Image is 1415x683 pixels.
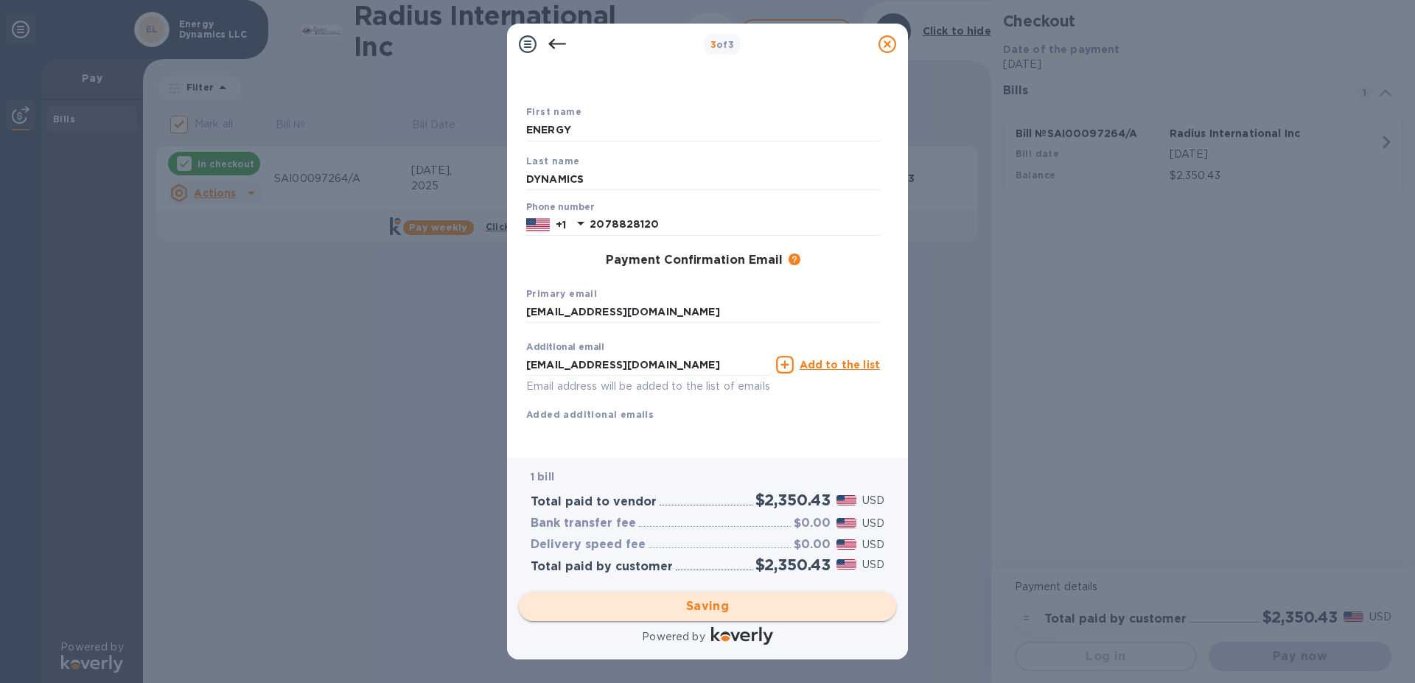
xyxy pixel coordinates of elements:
b: Added additional emails [526,409,654,420]
span: 3 [710,39,716,50]
h3: Delivery speed fee [531,538,646,552]
img: US [526,217,550,233]
img: USD [836,539,856,550]
h1: Payment Contact Information [526,7,880,69]
p: Email address will be added to the list of emails [526,378,770,395]
p: Powered by [642,629,705,645]
h3: Bank transfer fee [531,516,636,530]
h3: Total paid to vendor [531,495,657,509]
img: USD [836,518,856,528]
h3: $0.00 [794,516,831,530]
h2: $2,350.43 [755,556,831,574]
h3: Payment Confirmation Email [606,253,783,267]
p: USD [862,557,884,572]
label: Additional email [526,343,604,352]
b: Primary email [526,288,597,299]
input: Enter your last name [526,168,880,190]
h3: $0.00 [794,538,831,552]
h2: $2,350.43 [755,491,831,509]
img: USD [836,495,856,505]
h3: Total paid by customer [531,560,673,574]
input: Enter your phone number [590,214,880,236]
b: Last name [526,155,580,167]
label: Phone number [526,203,594,212]
b: 1 bill [531,471,554,483]
img: Logo [711,627,773,645]
p: +1 [556,217,566,232]
b: of 3 [710,39,735,50]
input: Enter additional email [526,354,770,376]
input: Enter your primary name [526,301,880,323]
u: Add to the list [800,359,880,371]
input: Enter your first name [526,119,880,141]
p: USD [862,493,884,508]
p: USD [862,537,884,553]
p: USD [862,516,884,531]
img: USD [836,559,856,570]
b: First name [526,106,581,117]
